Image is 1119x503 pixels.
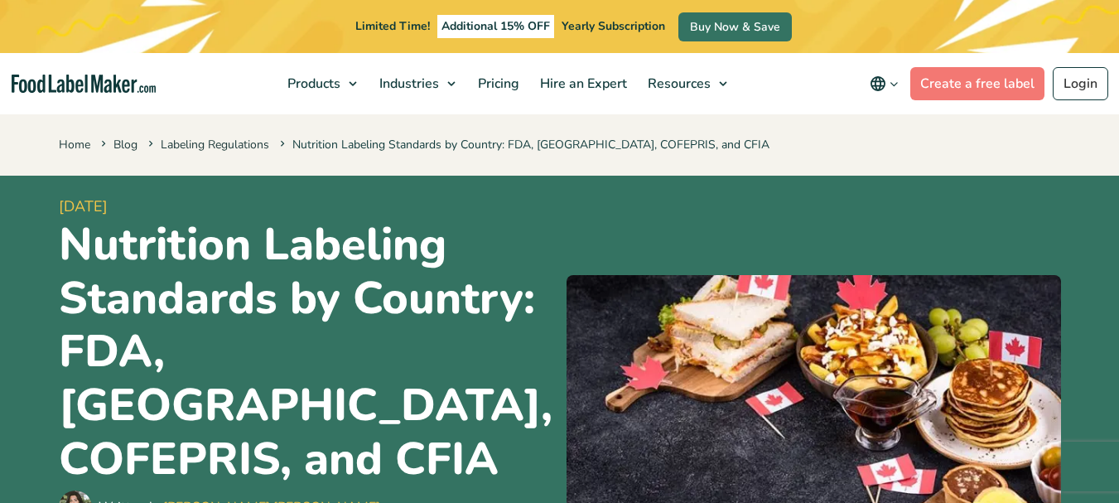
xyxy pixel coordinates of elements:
span: Additional 15% OFF [437,15,554,38]
span: Pricing [473,75,521,93]
span: Hire an Expert [535,75,629,93]
span: Yearly Subscription [562,18,665,34]
span: Resources [643,75,712,93]
span: [DATE] [59,196,553,218]
span: Limited Time! [355,18,430,34]
span: Nutrition Labeling Standards by Country: FDA, [GEOGRAPHIC_DATA], COFEPRIS, and CFIA [277,137,769,152]
a: Login [1053,67,1108,100]
a: Products [277,53,365,114]
a: Hire an Expert [530,53,634,114]
a: Pricing [468,53,526,114]
a: Resources [638,53,736,114]
a: Buy Now & Save [678,12,792,41]
h1: Nutrition Labeling Standards by Country: FDA, [GEOGRAPHIC_DATA], COFEPRIS, and CFIA [59,218,553,486]
a: Labeling Regulations [161,137,269,152]
span: Products [282,75,342,93]
a: Blog [113,137,137,152]
a: Industries [369,53,464,114]
a: Home [59,137,90,152]
span: Industries [374,75,441,93]
a: Create a free label [910,67,1044,100]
